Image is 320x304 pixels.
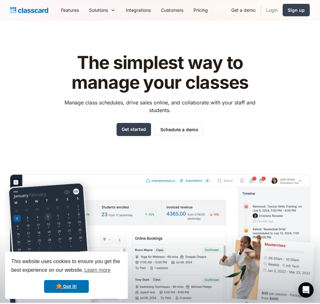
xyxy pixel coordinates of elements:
a: Get started [117,123,151,136]
p: Manage class schedules, drive sales online, and collaborate with your staff and students. [59,99,262,114]
a: dismiss cookie message [44,280,89,293]
div: Open Intercom Messenger [298,282,314,298]
a: Sign up [283,4,310,16]
a: learn more about cookies [83,265,111,275]
div: Solutions [84,3,121,17]
a: Schedule a demo [155,123,204,136]
a: Features [56,3,84,17]
a: Customers [156,3,188,17]
span: This website uses cookies to ensure you get the best experience on our website. [11,258,122,275]
div: cookieconsent [5,252,128,299]
h1: The simplest way to manage your classes [59,53,262,92]
div: Sign up [288,7,305,13]
a: Get a demo [226,3,261,17]
a: Integrations [121,3,156,17]
a: Pricing [188,3,213,17]
div: Solutions [89,7,108,13]
a: Login [261,3,283,17]
a: Logo [10,6,48,15]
